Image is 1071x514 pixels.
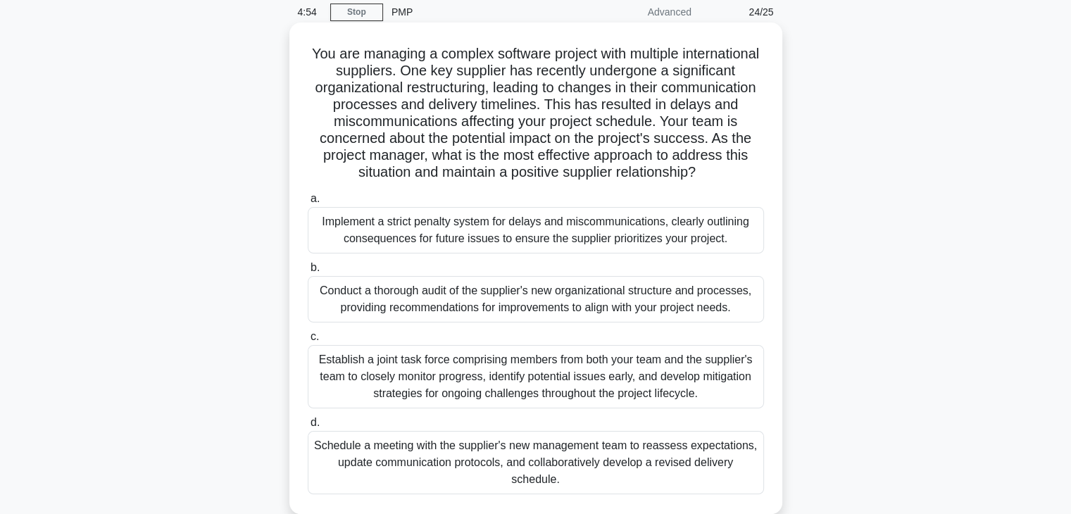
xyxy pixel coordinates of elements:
div: Establish a joint task force comprising members from both your team and the supplier's team to cl... [308,345,764,408]
div: Conduct a thorough audit of the supplier's new organizational structure and processes, providing ... [308,276,764,322]
span: c. [311,330,319,342]
div: Schedule a meeting with the supplier's new management team to reassess expectations, update commu... [308,431,764,494]
a: Stop [330,4,383,21]
h5: You are managing a complex software project with multiple international suppliers. One key suppli... [306,45,765,182]
span: b. [311,261,320,273]
span: d. [311,416,320,428]
span: a. [311,192,320,204]
div: Implement a strict penalty system for delays and miscommunications, clearly outlining consequence... [308,207,764,253]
